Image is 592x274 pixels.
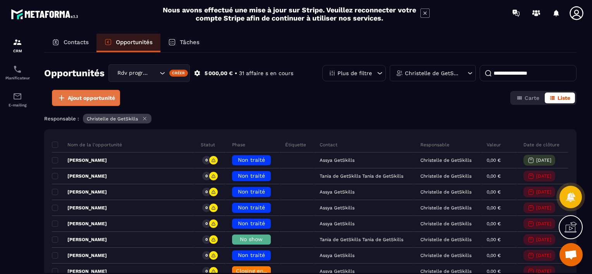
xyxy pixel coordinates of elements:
[536,173,551,179] p: [DATE]
[44,116,79,122] p: Responsable :
[162,6,416,22] h2: Nous avons effectué une mise à jour sur Stripe. Veuillez reconnecter votre compte Stripe afin de ...
[64,39,89,46] p: Contacts
[536,205,551,211] p: [DATE]
[536,237,551,242] p: [DATE]
[487,205,501,211] p: 0,00 €
[420,253,472,258] p: Christelle de GetSkills
[238,252,265,258] span: Non traité
[545,92,575,103] button: Liste
[52,157,107,163] p: [PERSON_NAME]
[487,269,501,274] p: 0,00 €
[525,95,539,101] span: Carte
[238,188,265,195] span: Non traité
[201,142,215,148] p: Statut
[487,253,501,258] p: 0,00 €
[52,252,107,259] p: [PERSON_NAME]
[337,70,372,76] p: Plus de filtre
[52,221,107,227] p: [PERSON_NAME]
[285,142,306,148] p: Étiquette
[116,39,153,46] p: Opportunités
[169,70,188,77] div: Créer
[205,70,233,77] p: 5 000,00 €
[320,142,337,148] p: Contact
[205,205,208,211] p: 0
[420,189,472,195] p: Christelle de GetSkills
[420,173,472,179] p: Christelle de GetSkills
[52,236,107,243] p: [PERSON_NAME]
[205,237,208,242] p: 0
[13,38,22,47] img: formation
[420,205,472,211] p: Christelle de GetSkills
[52,142,122,148] p: Nom de la l'opportunité
[558,95,570,101] span: Liste
[523,142,559,148] p: Date de clôture
[150,69,158,77] input: Search for option
[68,94,115,102] span: Ajout opportunité
[420,158,472,163] p: Christelle de GetSkills
[115,69,150,77] span: Rdv programmé
[487,158,501,163] p: 0,00 €
[52,189,107,195] p: [PERSON_NAME]
[87,116,138,122] p: Christelle de GetSkills
[52,205,107,211] p: [PERSON_NAME]
[2,76,33,80] p: Planificateur
[2,59,33,86] a: schedulerschedulerPlanificateur
[536,221,551,226] p: [DATE]
[487,142,501,148] p: Valeur
[487,189,501,195] p: 0,00 €
[44,65,105,81] h2: Opportunités
[238,204,265,211] span: Non traité
[512,92,544,103] button: Carte
[536,189,551,195] p: [DATE]
[235,70,237,77] p: •
[238,157,265,163] span: Non traité
[420,142,449,148] p: Responsable
[52,90,120,106] button: Ajout opportunité
[536,158,551,163] p: [DATE]
[420,221,472,226] p: Christelle de GetSkills
[232,142,245,148] p: Phase
[2,49,33,53] p: CRM
[205,173,208,179] p: 0
[205,158,208,163] p: 0
[52,173,107,179] p: [PERSON_NAME]
[13,65,22,74] img: scheduler
[236,268,280,274] span: Closing en cours
[238,173,265,179] span: Non traité
[205,221,208,226] p: 0
[240,236,263,242] span: No show
[420,269,472,274] p: Christelle de GetSkills
[487,173,501,179] p: 0,00 €
[405,70,459,76] p: Christelle de GetSkills
[13,92,22,101] img: email
[487,221,501,226] p: 0,00 €
[536,269,551,274] p: [DATE]
[239,70,293,77] p: 31 affaire s en cours
[487,237,501,242] p: 0,00 €
[205,189,208,195] p: 0
[2,86,33,113] a: emailemailE-mailing
[205,269,208,274] p: 0
[11,7,81,21] img: logo
[420,237,472,242] p: Christelle de GetSkills
[238,220,265,226] span: Non traité
[559,243,583,266] div: Ouvrir le chat
[44,34,96,52] a: Contacts
[108,64,190,82] div: Search for option
[160,34,207,52] a: Tâches
[536,253,551,258] p: [DATE]
[2,103,33,107] p: E-mailing
[2,32,33,59] a: formationformationCRM
[96,34,160,52] a: Opportunités
[205,253,208,258] p: 0
[180,39,200,46] p: Tâches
